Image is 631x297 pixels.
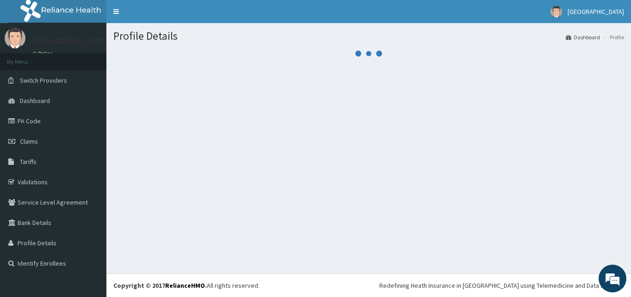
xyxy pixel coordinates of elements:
a: Dashboard [566,33,600,41]
img: d_794563401_company_1708531726252_794563401 [17,46,37,69]
span: [GEOGRAPHIC_DATA] [568,7,624,16]
h1: Profile Details [113,30,624,42]
svg: audio-loading [355,40,383,67]
img: User Image [551,6,562,18]
span: We're online! [54,90,128,183]
span: Switch Providers [20,76,67,85]
div: Minimize live chat window [152,5,174,27]
span: Claims [20,137,38,145]
img: User Image [5,28,25,48]
div: Chat with us now [48,52,155,64]
p: [GEOGRAPHIC_DATA] [32,37,109,46]
span: Dashboard [20,97,50,105]
strong: Copyright © 2017 . [113,281,207,290]
a: RelianceHMO [165,281,205,290]
span: Tariffs [20,158,37,166]
a: Online [32,50,55,57]
li: Profile [601,33,624,41]
textarea: Type your message and hit 'Enter' [5,199,176,231]
div: Redefining Heath Insurance in [GEOGRAPHIC_DATA] using Telemedicine and Data Science! [379,281,624,290]
footer: All rights reserved. [106,273,631,297]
